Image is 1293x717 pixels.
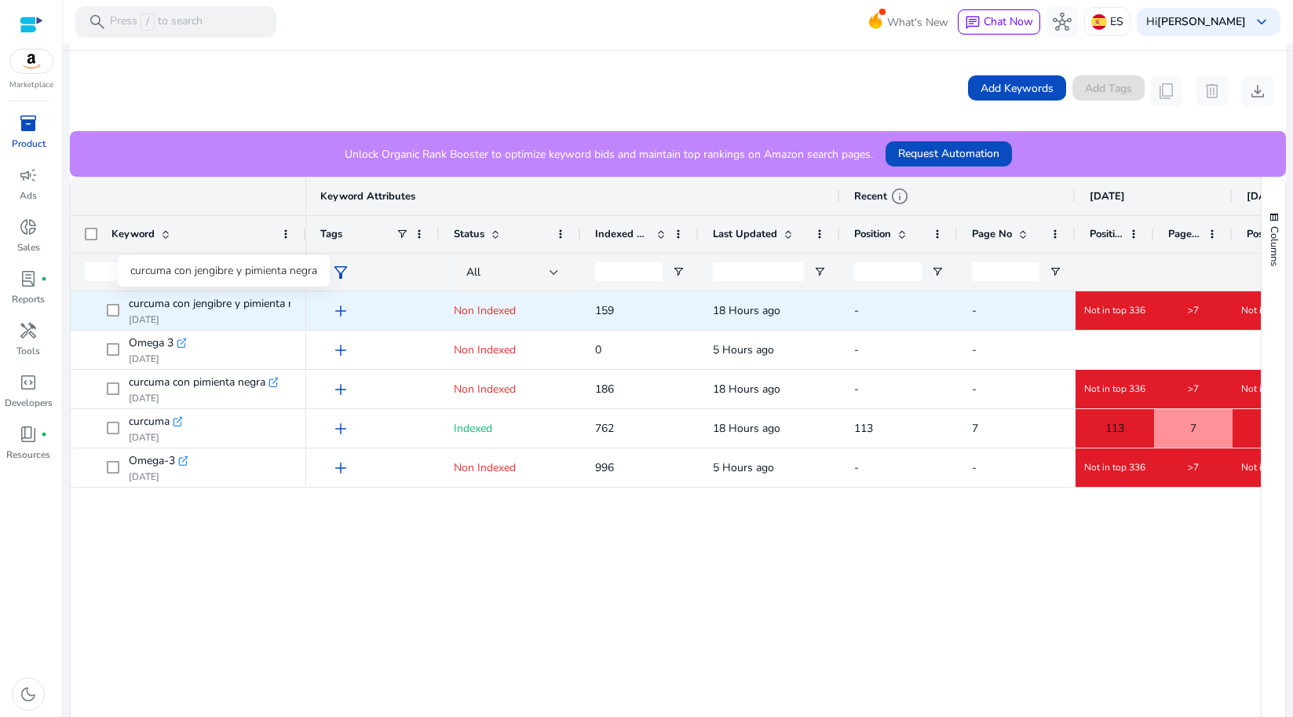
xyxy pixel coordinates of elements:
[854,262,922,281] input: Position Filter Input
[454,227,484,241] span: Status
[129,332,173,354] span: Omega 3
[713,262,804,281] input: Last Updated Filter Input
[1252,13,1271,31] span: keyboard_arrow_down
[1091,14,1107,30] img: es.svg
[41,431,47,437] span: fiber_manual_record
[1084,382,1145,395] span: Not in top 336
[19,685,38,704] span: dark_mode
[320,227,342,241] span: Tags
[898,145,999,162] span: Request Automation
[129,353,186,365] p: [DATE]
[129,313,290,326] p: [DATE]
[454,303,516,318] span: Non Indexed
[88,13,107,31] span: search
[595,227,650,241] span: Indexed Products
[1242,75,1273,107] button: download
[1190,412,1196,444] span: 7
[1105,412,1124,444] span: 113
[1188,382,1199,395] span: >7
[129,411,170,433] span: curcuma
[320,189,415,203] span: Keyword Attributes
[110,13,203,31] p: Press to search
[331,459,350,477] span: add
[19,114,38,133] span: inventory_2
[331,341,350,360] span: add
[454,421,492,436] span: Indexed
[854,460,859,475] span: -
[854,342,859,357] span: -
[1146,16,1246,27] p: Hi
[454,460,516,475] span: Non Indexed
[41,276,47,282] span: fiber_manual_record
[118,255,330,287] div: curcuma con jengibre y pimienta negra
[1248,82,1267,101] span: download
[129,371,265,393] span: curcuma con pimienta negra
[595,460,614,475] span: 996
[129,293,316,315] span: curcuma con jengibre y pimienta negra
[12,292,45,306] p: Reports
[972,342,977,357] span: -
[5,396,53,410] p: Developers
[1084,461,1145,474] span: Not in top 336
[129,450,175,472] span: Omega-3
[854,187,909,206] div: Recent
[890,187,909,206] span: info
[972,262,1039,281] input: Page No Filter Input
[19,425,38,444] span: book_4
[595,421,614,436] span: 762
[595,262,663,281] input: Indexed Products Filter Input
[1110,8,1123,35] p: ES
[19,218,38,236] span: donut_small
[129,431,182,444] p: [DATE]
[713,382,780,397] span: 18 Hours ago
[129,392,278,404] p: [DATE]
[595,342,601,357] span: 0
[454,342,516,357] span: Non Indexed
[713,421,780,436] span: 18 Hours ago
[1157,14,1246,29] b: [PERSON_NAME]
[454,382,516,397] span: Non Indexed
[854,382,859,397] span: -
[10,49,53,73] img: amazon.svg
[965,15,981,31] span: chat
[129,470,188,483] p: [DATE]
[1188,461,1199,474] span: >7
[972,421,978,436] span: 7
[713,303,780,318] span: 18 Hours ago
[854,303,859,318] span: -
[972,460,977,475] span: -
[1267,226,1281,266] span: Columns
[984,14,1033,29] span: Chat Now
[1053,13,1072,31] span: hub
[19,373,38,392] span: code_blocks
[1168,227,1201,241] span: Page No
[981,80,1054,97] span: Add Keywords
[972,382,977,397] span: -
[111,227,155,241] span: Keyword
[1090,227,1123,241] span: Position
[1247,227,1280,241] span: Position
[854,227,891,241] span: Position
[1188,304,1199,316] span: >7
[713,227,777,241] span: Last Updated
[931,265,944,278] button: Open Filter Menu
[972,303,977,318] span: -
[12,137,46,151] p: Product
[813,265,826,278] button: Open Filter Menu
[331,263,350,282] span: filter_alt
[19,321,38,340] span: handyman
[1247,189,1282,203] span: [DATE]
[854,421,873,436] span: 113
[887,9,948,36] span: What's New
[595,303,614,318] span: 159
[466,265,480,280] span: All
[331,302,350,320] span: add
[972,227,1012,241] span: Page No
[345,146,873,163] p: Unlock Organic Rank Booster to optimize keyword bids and maintain top rankings on Amazon search p...
[713,460,774,475] span: 5 Hours ago
[1084,304,1145,316] span: Not in top 336
[9,79,53,91] p: Marketplace
[713,342,774,357] span: 5 Hours ago
[16,344,40,358] p: Tools
[968,75,1066,101] button: Add Keywords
